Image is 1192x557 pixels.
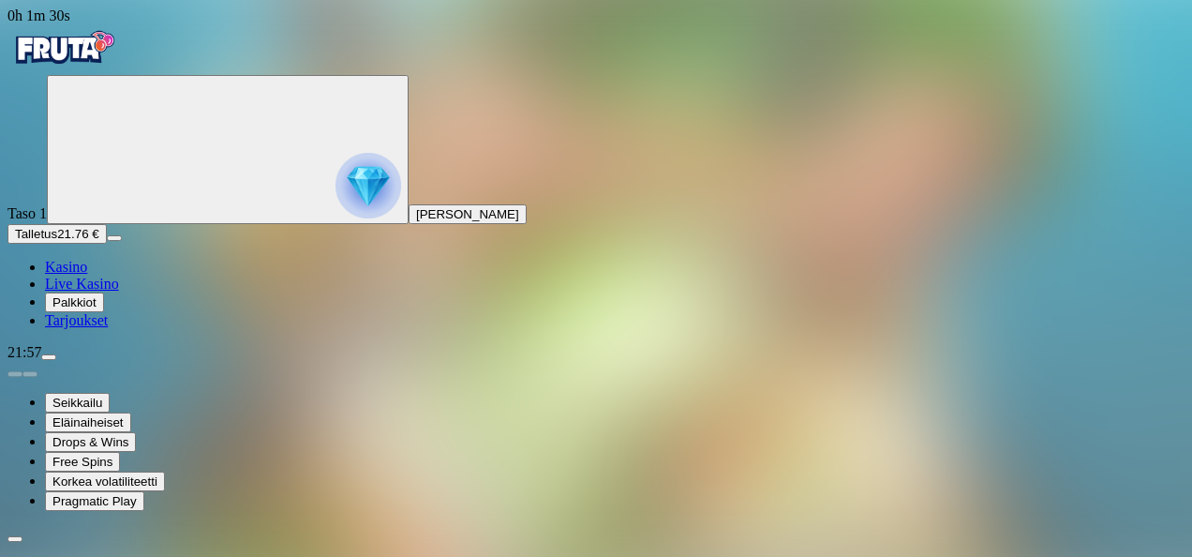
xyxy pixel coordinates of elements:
[52,435,128,449] span: Drops & Wins
[15,227,57,241] span: Talletus
[45,276,119,292] a: poker-chip iconLive Kasino
[52,415,124,429] span: Eläinaiheiset
[45,312,108,328] span: Tarjoukset
[45,259,87,275] a: diamond iconKasino
[335,153,401,218] img: reward progress
[57,227,98,241] span: 21.76 €
[7,8,70,23] span: user session time
[107,235,122,241] button: menu
[7,58,120,74] a: Fruta
[45,312,108,328] a: gift-inverted iconTarjoukset
[52,295,97,309] span: Palkkiot
[409,204,527,224] button: [PERSON_NAME]
[45,472,165,491] button: Korkea volatiliteetti
[7,536,22,542] button: chevron-left icon
[45,491,144,511] button: Pragmatic Play
[416,207,519,221] span: [PERSON_NAME]
[45,293,104,312] button: reward iconPalkkiot
[52,474,157,489] span: Korkea volatiliteetti
[7,205,47,221] span: Taso 1
[45,393,110,413] button: Seikkailu
[47,75,409,224] button: reward progress
[45,276,119,292] span: Live Kasino
[41,354,56,360] button: menu
[7,24,120,71] img: Fruta
[45,452,120,472] button: Free Spins
[7,224,107,244] button: Talletusplus icon21.76 €
[7,371,22,377] button: prev slide
[7,344,41,360] span: 21:57
[52,396,102,410] span: Seikkailu
[45,432,136,452] button: Drops & Wins
[7,24,1185,329] nav: Primary
[52,455,112,469] span: Free Spins
[52,494,137,508] span: Pragmatic Play
[22,371,37,377] button: next slide
[45,259,87,275] span: Kasino
[45,413,131,432] button: Eläinaiheiset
